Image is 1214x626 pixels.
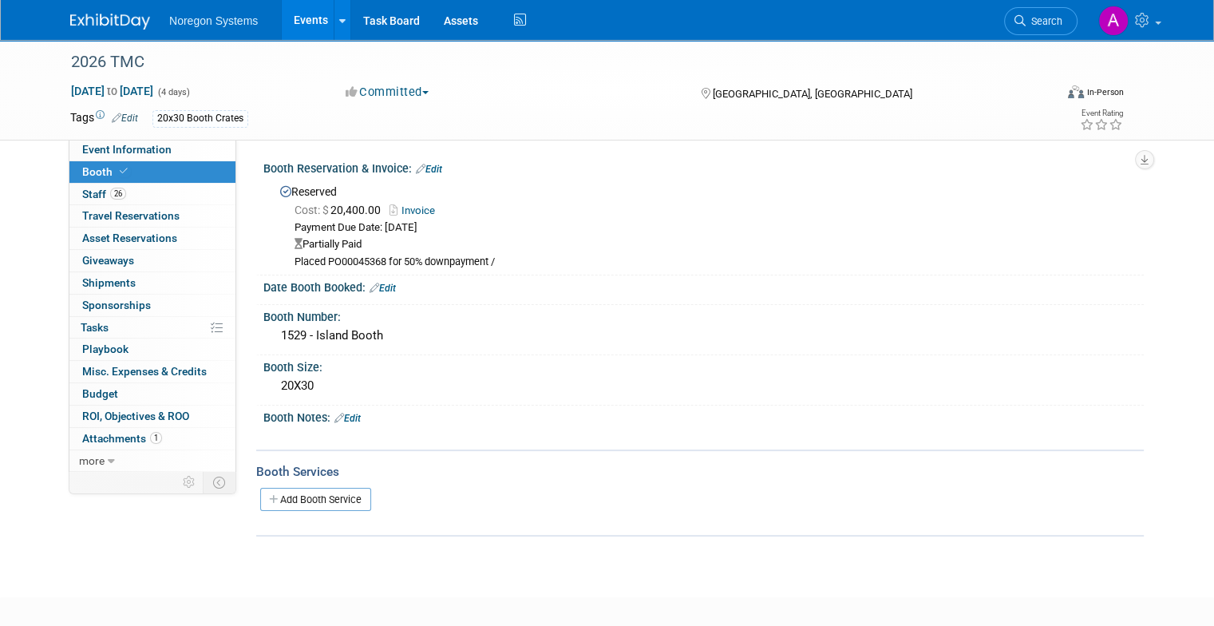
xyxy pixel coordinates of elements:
[82,232,177,244] span: Asset Reservations
[263,275,1144,296] div: Date Booth Booked:
[156,87,190,97] span: (4 days)
[82,165,131,178] span: Booth
[295,220,1132,236] div: Payment Due Date: [DATE]
[70,109,138,128] td: Tags
[112,113,138,124] a: Edit
[69,272,235,294] a: Shipments
[65,48,1034,77] div: 2026 TMC
[295,237,1132,252] div: Partially Paid
[69,295,235,316] a: Sponsorships
[263,406,1144,426] div: Booth Notes:
[169,14,258,27] span: Noregon Systems
[82,432,162,445] span: Attachments
[713,88,912,100] span: [GEOGRAPHIC_DATA], [GEOGRAPHIC_DATA]
[1080,109,1123,117] div: Event Rating
[275,323,1132,348] div: 1529 - Island Booth
[69,428,235,450] a: Attachments1
[1068,85,1084,98] img: Format-Inperson.png
[263,305,1144,325] div: Booth Number:
[275,374,1132,398] div: 20X30
[152,110,248,127] div: 20x30 Booth Crates
[1026,15,1062,27] span: Search
[1004,7,1078,35] a: Search
[69,184,235,205] a: Staff26
[295,256,1132,269] div: Placed PO00045368 for 50% downpayment /
[295,204,387,216] span: 20,400.00
[176,472,204,493] td: Personalize Event Tab Strip
[79,454,105,467] span: more
[204,472,236,493] td: Toggle Event Tabs
[390,204,443,216] a: Invoice
[69,205,235,227] a: Travel Reservations
[295,204,330,216] span: Cost: $
[82,365,207,378] span: Misc. Expenses & Credits
[70,14,150,30] img: ExhibitDay
[150,432,162,444] span: 1
[81,321,109,334] span: Tasks
[69,361,235,382] a: Misc. Expenses & Credits
[263,156,1144,177] div: Booth Reservation & Invoice:
[69,450,235,472] a: more
[82,343,129,355] span: Playbook
[69,406,235,427] a: ROI, Objectives & ROO
[82,188,126,200] span: Staff
[69,339,235,360] a: Playbook
[275,180,1132,270] div: Reserved
[334,413,361,424] a: Edit
[69,317,235,339] a: Tasks
[82,276,136,289] span: Shipments
[69,228,235,249] a: Asset Reservations
[82,209,180,222] span: Travel Reservations
[968,83,1124,107] div: Event Format
[105,85,120,97] span: to
[256,463,1144,481] div: Booth Services
[82,254,134,267] span: Giveaways
[69,161,235,183] a: Booth
[82,387,118,400] span: Budget
[82,143,172,156] span: Event Information
[69,250,235,271] a: Giveaways
[82,299,151,311] span: Sponsorships
[416,164,442,175] a: Edit
[340,84,435,101] button: Committed
[263,355,1144,375] div: Booth Size:
[69,139,235,160] a: Event Information
[70,84,154,98] span: [DATE] [DATE]
[370,283,396,294] a: Edit
[69,383,235,405] a: Budget
[120,167,128,176] i: Booth reservation complete
[1086,86,1124,98] div: In-Person
[260,488,371,511] a: Add Booth Service
[82,410,189,422] span: ROI, Objectives & ROO
[110,188,126,200] span: 26
[1098,6,1129,36] img: Ali Connell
